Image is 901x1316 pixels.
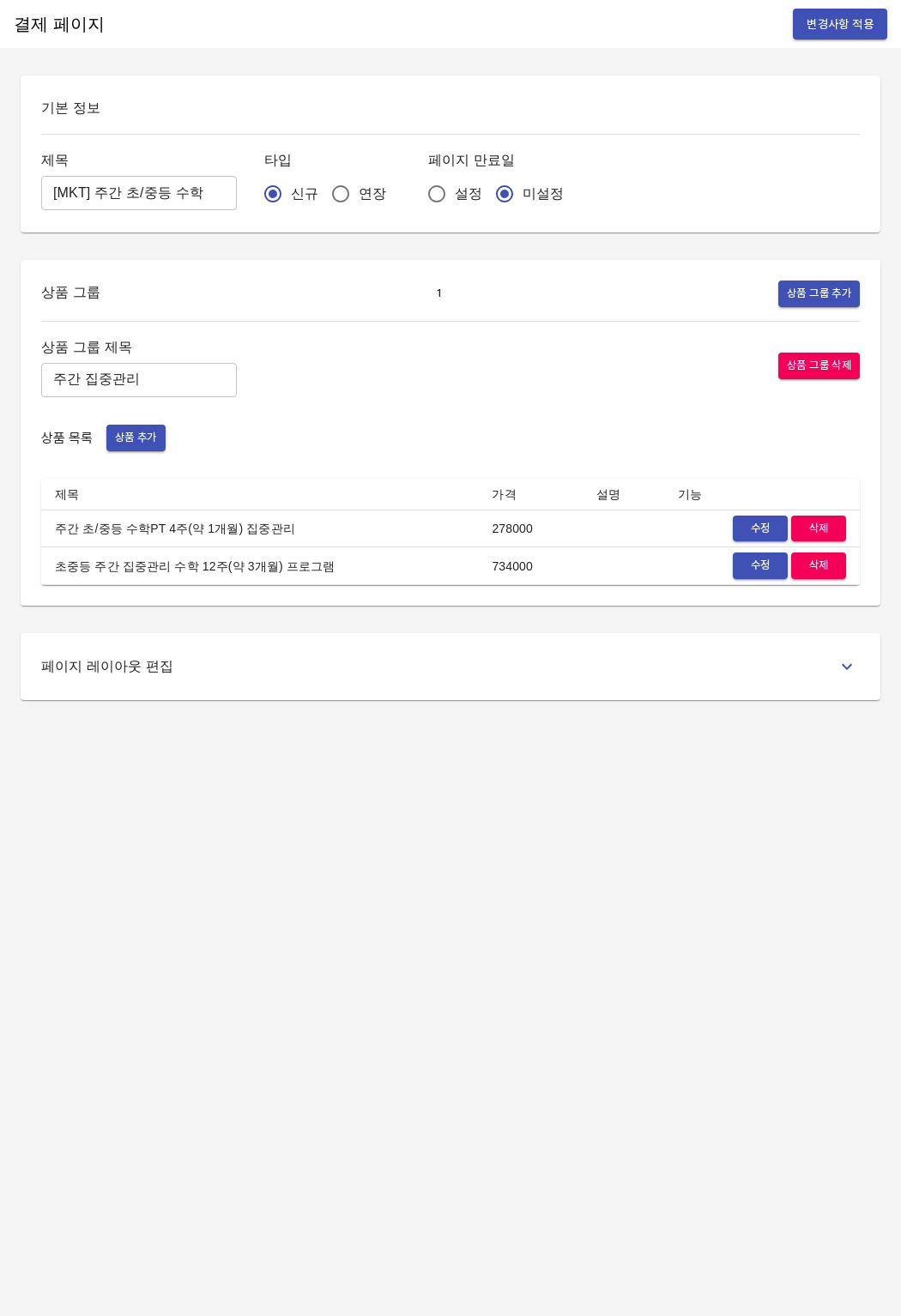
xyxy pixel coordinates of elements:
span: 연장 [359,184,386,204]
span: 수정 [741,519,779,539]
th: 설명 [583,479,664,510]
span: 상품 목록 [41,430,93,446]
td: 주간 초/중등 수학PT 4주(약 1개월) 집중관리 [41,510,478,547]
button: 상품 추가 [106,425,166,451]
button: toggle-layout [834,654,860,679]
span: 1 [426,284,452,304]
h6: 페이지 만료일 [428,148,578,172]
button: 상품 그룹 추가 [778,281,860,307]
span: 상품 그룹 삭제 [787,356,851,376]
span: 상품 그룹 추가 [787,284,851,304]
h6: 상품 그룹 [41,281,100,307]
button: 변경사항 적용 [793,9,887,40]
span: 삭제 [800,556,838,576]
div: 페이지 레이아웃 편집toggle-layout [41,654,860,679]
h6: 제목 [41,148,237,172]
h6: 결제 페이지 [14,10,105,38]
h6: 타입 [264,148,401,172]
th: 가격 [478,479,583,510]
td: 734000 [478,547,583,585]
button: 삭제 [791,552,846,579]
h6: 상품 그룹 제목 [41,335,237,359]
span: 변경사항 적용 [807,14,874,35]
span: 미설정 [523,184,564,204]
h6: 기본 정보 [41,96,860,120]
td: 278000 [478,510,583,547]
button: 수정 [733,552,788,579]
td: 초중등 주간 집중관리 수학 12주(약 3개월) 프로그램 [41,547,478,585]
span: 상품 추가 [115,428,157,448]
span: 설정 [455,184,482,204]
span: 삭제 [800,519,838,539]
button: 삭제 [791,516,846,542]
button: 1 [422,281,457,307]
th: 제목 [41,479,478,510]
h6: 페이지 레이아웃 편집 [41,655,174,679]
th: 기능 [664,479,860,510]
button: 상품 그룹 삭제 [778,353,860,379]
button: 수정 [733,516,788,542]
span: 신규 [291,184,318,204]
span: 수정 [741,556,779,576]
